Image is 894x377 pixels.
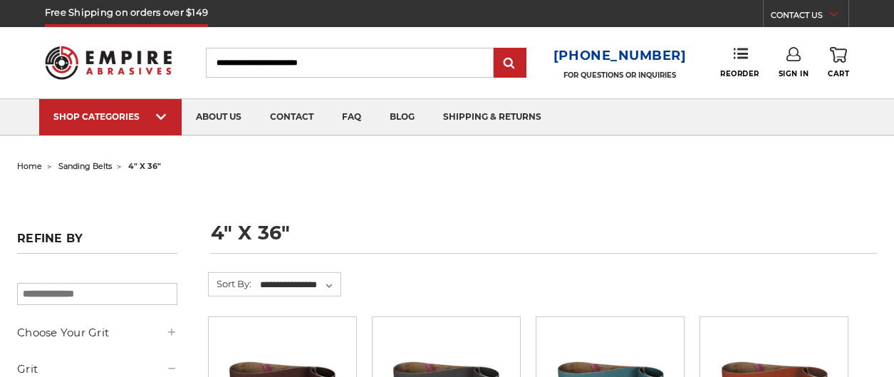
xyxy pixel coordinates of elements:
[828,47,849,78] a: Cart
[17,324,177,341] h5: Choose Your Grit
[328,99,375,135] a: faq
[182,99,256,135] a: about us
[553,71,687,80] p: FOR QUESTIONS OR INQUIRIES
[771,7,848,27] a: CONTACT US
[211,223,877,254] h1: 4" x 36"
[209,273,251,294] label: Sort By:
[720,69,759,78] span: Reorder
[256,99,328,135] a: contact
[720,47,759,78] a: Reorder
[375,99,429,135] a: blog
[553,46,687,66] a: [PHONE_NUMBER]
[779,69,809,78] span: Sign In
[53,111,167,122] div: SHOP CATEGORIES
[496,49,524,78] input: Submit
[429,99,556,135] a: shipping & returns
[828,69,849,78] span: Cart
[17,232,177,254] h5: Refine by
[58,161,112,171] a: sanding belts
[128,161,161,171] span: 4" x 36"
[17,161,42,171] a: home
[258,274,341,296] select: Sort By:
[45,38,172,88] img: Empire Abrasives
